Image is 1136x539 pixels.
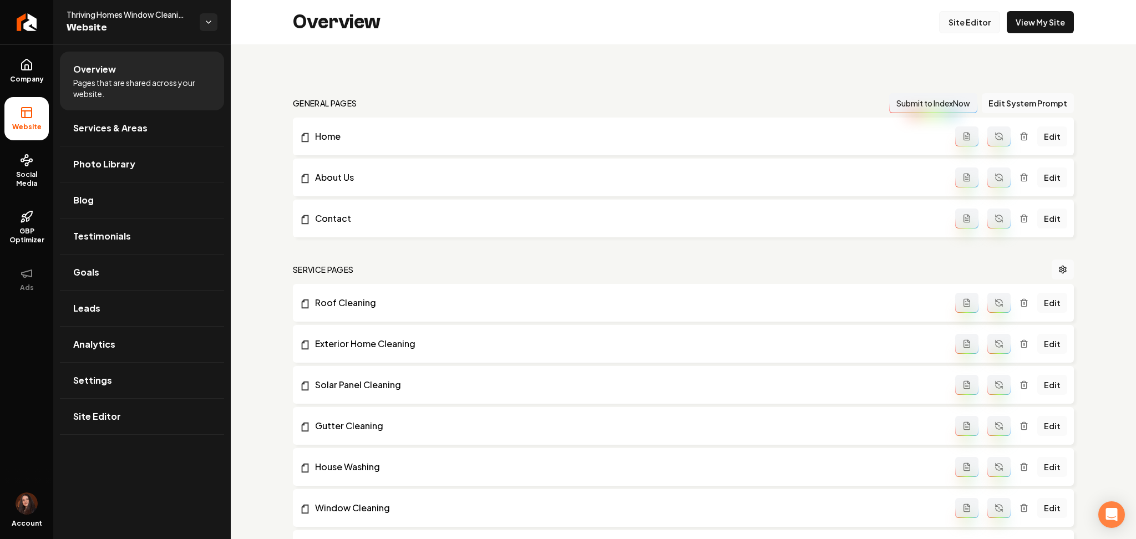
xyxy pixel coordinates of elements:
[955,457,978,477] button: Add admin page prompt
[1037,416,1067,436] a: Edit
[955,416,978,436] button: Add admin page prompt
[300,171,955,184] a: About Us
[60,291,224,326] a: Leads
[300,460,955,474] a: House Washing
[1098,501,1125,528] div: Abrir Intercom Messenger
[300,130,955,143] a: Home
[1037,334,1067,354] a: Edit
[1037,498,1067,518] a: Edit
[73,374,112,387] span: Settings
[1037,167,1067,187] a: Edit
[300,337,955,350] a: Exterior Home Cleaning
[982,93,1074,113] button: Edit System Prompt
[955,293,978,313] button: Add admin page prompt
[60,110,224,146] a: Services & Areas
[1037,126,1067,146] a: Edit
[4,201,49,253] a: GBP Optimizer
[293,11,381,33] h2: Overview
[60,182,224,218] a: Blog
[6,75,48,84] span: Company
[67,9,191,20] span: Thriving Homes Window Cleaning [GEOGRAPHIC_DATA]
[4,170,49,188] span: Social Media
[60,146,224,182] a: Photo Library
[60,399,224,434] a: Site Editor
[4,258,49,301] button: Ads
[939,11,1000,33] a: Site Editor
[955,375,978,395] button: Add admin page prompt
[300,212,955,225] a: Contact
[889,93,977,113] button: Submit to IndexNow
[300,419,955,433] a: Gutter Cleaning
[17,13,37,31] img: Rebolt Logo
[8,123,46,131] span: Website
[16,492,38,515] button: Open user button
[4,49,49,93] a: Company
[300,378,955,391] a: Solar Panel Cleaning
[73,194,94,207] span: Blog
[73,230,131,243] span: Testimonials
[1037,375,1067,395] a: Edit
[955,498,978,518] button: Add admin page prompt
[955,209,978,228] button: Add admin page prompt
[60,255,224,290] a: Goals
[73,77,211,99] span: Pages that are shared across your website.
[1007,11,1074,33] a: View My Site
[60,327,224,362] a: Analytics
[73,63,116,76] span: Overview
[300,501,955,515] a: Window Cleaning
[1037,457,1067,477] a: Edit
[300,296,955,309] a: Roof Cleaning
[293,98,357,109] h2: general pages
[60,363,224,398] a: Settings
[955,126,978,146] button: Add admin page prompt
[12,519,42,528] span: Account
[4,227,49,245] span: GBP Optimizer
[73,157,135,171] span: Photo Library
[293,264,354,275] h2: Service Pages
[955,334,978,354] button: Add admin page prompt
[67,20,191,35] span: Website
[16,492,38,515] img: Delfina Cavallaro
[73,338,115,351] span: Analytics
[4,145,49,197] a: Social Media
[60,218,224,254] a: Testimonials
[73,410,121,423] span: Site Editor
[16,283,38,292] span: Ads
[73,266,99,279] span: Goals
[1037,209,1067,228] a: Edit
[73,121,148,135] span: Services & Areas
[73,302,100,315] span: Leads
[955,167,978,187] button: Add admin page prompt
[1037,293,1067,313] a: Edit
